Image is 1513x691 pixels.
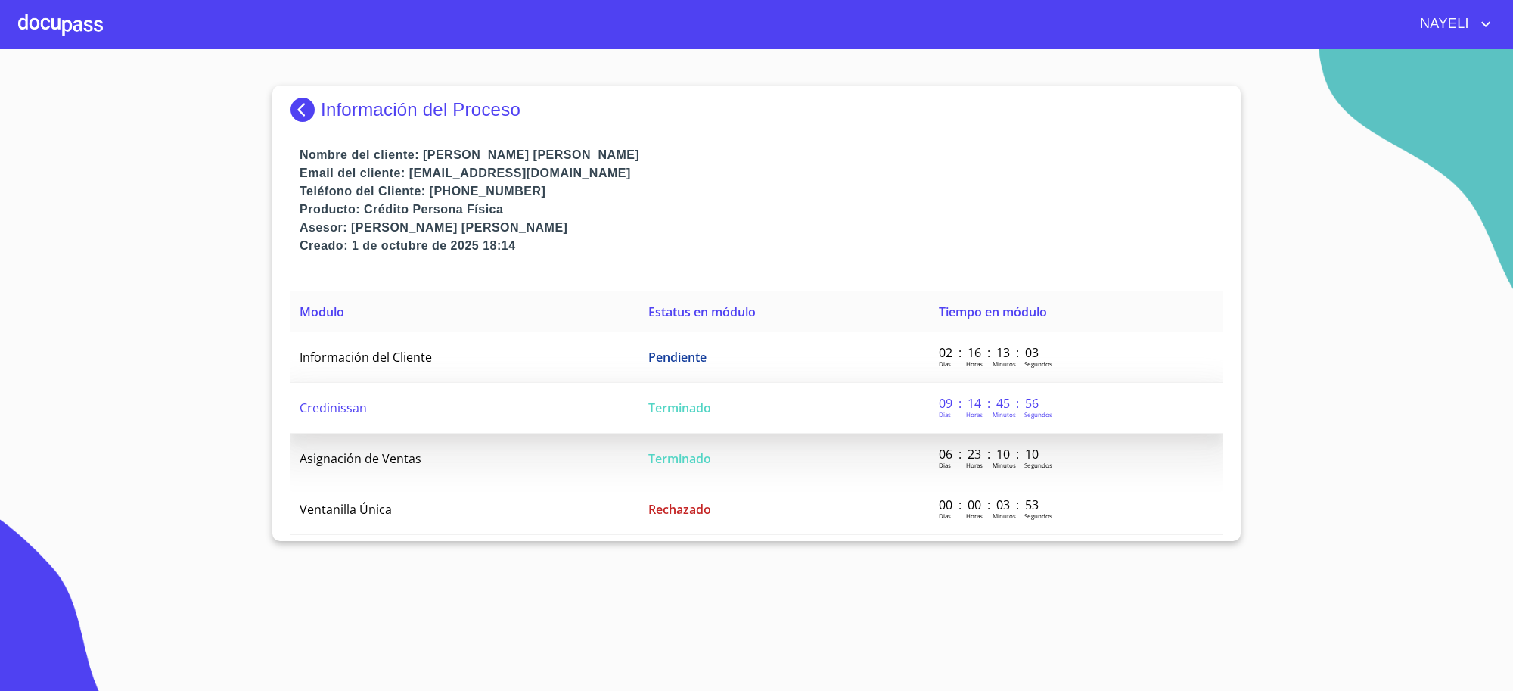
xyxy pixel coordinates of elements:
[993,360,1016,368] p: Minutos
[966,410,983,419] p: Horas
[648,349,707,366] span: Pendiente
[939,344,1041,361] p: 02 : 16 : 13 : 03
[1409,12,1495,36] button: account of current user
[1024,410,1052,419] p: Segundos
[939,512,951,520] p: Dias
[300,450,421,467] span: Asignación de Ventas
[300,219,1223,237] p: Asesor: [PERSON_NAME] [PERSON_NAME]
[939,395,1041,412] p: 09 : 14 : 45 : 56
[648,501,711,518] span: Rechazado
[1024,512,1052,520] p: Segundos
[648,400,711,416] span: Terminado
[939,496,1041,513] p: 00 : 00 : 03 : 53
[300,146,1223,164] p: Nombre del cliente: [PERSON_NAME] [PERSON_NAME]
[939,461,951,469] p: Dias
[290,98,1223,122] div: Información del Proceso
[648,303,756,320] span: Estatus en módulo
[1024,360,1052,368] p: Segundos
[300,303,344,320] span: Modulo
[993,410,1016,419] p: Minutos
[993,512,1016,520] p: Minutos
[648,450,711,467] span: Terminado
[300,501,392,518] span: Ventanilla Única
[939,446,1041,462] p: 06 : 23 : 10 : 10
[290,98,321,122] img: Docupass spot blue
[993,461,1016,469] p: Minutos
[300,164,1223,182] p: Email del cliente: [EMAIL_ADDRESS][DOMAIN_NAME]
[300,400,367,416] span: Credinissan
[939,410,951,419] p: Dias
[321,99,520,120] p: Información del Proceso
[966,512,983,520] p: Horas
[300,182,1223,201] p: Teléfono del Cliente: [PHONE_NUMBER]
[1024,461,1052,469] p: Segundos
[300,349,432,366] span: Información del Cliente
[300,237,1223,255] p: Creado: 1 de octubre de 2025 18:14
[939,303,1047,320] span: Tiempo en módulo
[300,201,1223,219] p: Producto: Crédito Persona Física
[966,360,983,368] p: Horas
[966,461,983,469] p: Horas
[939,360,951,368] p: Dias
[1409,12,1477,36] span: NAYELI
